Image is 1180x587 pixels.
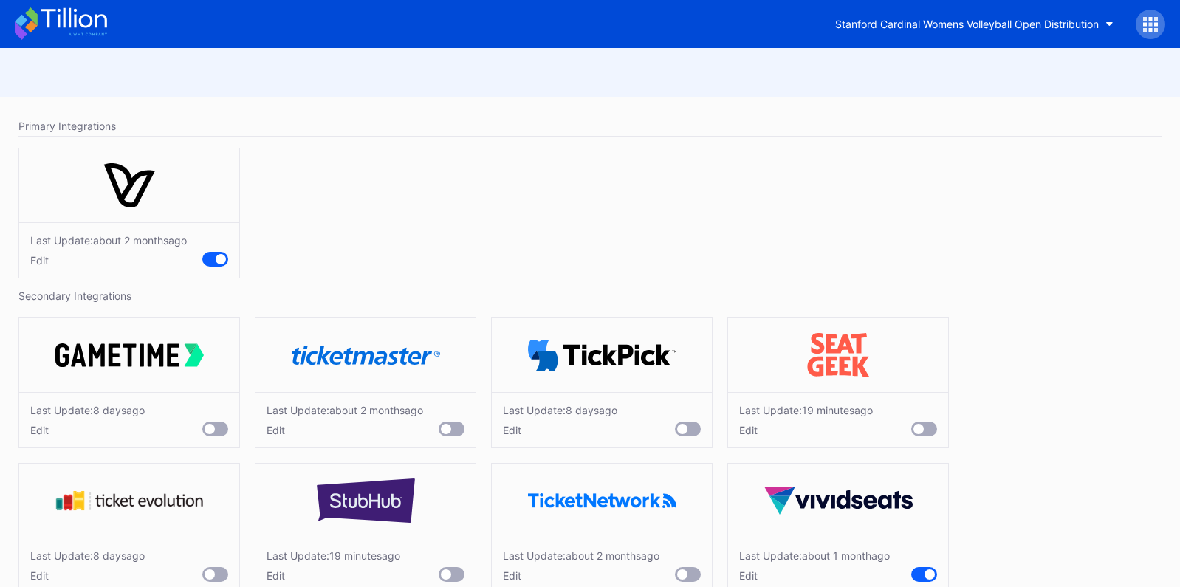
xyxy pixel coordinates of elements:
img: ticketmaster.svg [292,346,440,365]
img: vivenu.svg [55,163,204,207]
div: Edit [30,569,145,582]
div: Edit [503,424,617,436]
img: ticketNetwork.png [528,493,676,507]
div: Last Update: about 2 months ago [267,404,423,416]
div: Edit [267,424,423,436]
div: Last Update: about 2 months ago [30,234,187,247]
div: Edit [739,424,873,436]
img: TickPick_logo.svg [528,340,676,371]
div: Last Update: 19 minutes ago [739,404,873,416]
div: Last Update: 19 minutes ago [267,549,400,562]
div: Last Update: 8 days ago [30,404,145,416]
div: Edit [739,569,890,582]
img: stubHub.svg [292,478,440,523]
div: Primary Integrations [18,116,1162,137]
img: gametime.svg [55,343,204,367]
img: seatGeek.svg [764,333,913,377]
img: vividSeats.svg [764,487,913,515]
div: Secondary Integrations [18,286,1162,306]
div: Edit [30,254,187,267]
div: Last Update: about 1 month ago [739,549,890,562]
button: Stanford Cardinal Womens Volleyball Open Distribution [824,10,1125,38]
div: Edit [503,569,659,582]
div: Last Update: 8 days ago [503,404,617,416]
div: Last Update: about 2 months ago [503,549,659,562]
div: Stanford Cardinal Womens Volleyball Open Distribution [835,18,1099,30]
div: Last Update: 8 days ago [30,549,145,562]
img: tevo.svg [55,490,204,511]
div: Edit [267,569,400,582]
div: Edit [30,424,145,436]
